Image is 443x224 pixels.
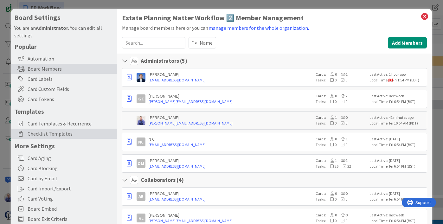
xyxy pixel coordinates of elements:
[137,94,145,103] div: GC
[36,25,68,31] b: Administrator
[149,120,312,126] a: [PERSON_NAME][EMAIL_ADDRESS][DOMAIN_NAME]
[337,142,347,147] span: 0
[14,14,114,22] h4: Board Settings
[337,218,347,223] span: 0
[149,99,312,105] a: [PERSON_NAME][EMAIL_ADDRESS][DOMAIN_NAME]
[316,218,366,224] div: Tasks:
[316,115,366,120] div: Cards:
[149,163,312,169] a: [EMAIL_ADDRESS][DOMAIN_NAME]
[369,136,425,142] div: Last Active: [DATE]
[316,93,366,99] div: Cards:
[149,77,312,83] a: [EMAIL_ADDRESS][DOMAIN_NAME]
[11,54,117,64] div: Automation
[137,116,145,125] img: JG
[369,72,425,77] div: Last Active: 1 hour ago
[337,121,347,125] span: 0
[200,39,213,47] span: Name
[28,175,114,182] span: Card by Email
[189,37,216,48] button: Name
[316,99,366,105] div: Tasks:
[369,77,425,83] div: Local Time: Fri 1:54 PM (EDT)
[149,72,312,77] div: [PERSON_NAME]
[337,93,348,98] span: 2
[316,163,366,169] div: Tasks:
[326,78,337,82] span: 0
[326,93,337,98] span: 0
[14,107,114,115] h5: Templates
[14,42,114,50] h5: Popular
[11,153,117,163] div: Card Aging
[337,213,348,217] span: 0
[11,74,117,84] div: Card Labels
[137,138,145,146] div: NC
[137,73,145,82] img: DP
[337,158,348,163] span: 1
[337,137,348,141] span: 1
[149,212,312,218] div: [PERSON_NAME]
[141,176,184,183] h4: Collaborators
[137,192,145,201] div: AE
[369,163,425,169] div: Local Time: Fri 6:54 PM (BST)
[28,95,114,103] span: Card Tokens
[326,191,337,196] span: 0
[149,158,312,163] div: [PERSON_NAME]
[149,136,312,142] div: N C
[326,137,337,141] span: 0
[326,142,337,147] span: 0
[338,164,351,169] span: 32
[28,215,114,223] span: Board Exit Criteria
[316,72,366,77] div: Cards:
[326,158,337,163] span: 1
[388,37,427,48] button: Add Members
[316,142,366,148] div: Tasks:
[149,93,312,99] div: [PERSON_NAME]
[13,1,29,9] span: Support
[326,121,337,125] span: 0
[28,120,114,127] span: Card Templates & Recurrence
[149,196,312,202] a: [EMAIL_ADDRESS][DOMAIN_NAME]
[122,14,427,22] h1: Estate Planning Matter Workflow 2️⃣ Member Management
[337,99,347,104] span: 0
[337,115,348,120] span: 0
[28,205,114,213] span: Board Embed
[11,163,117,173] div: Card Blocking
[180,57,187,64] span: ( 5 )
[369,120,425,126] div: Local Time: Fri 10:54 AM (PDT)
[369,212,425,218] div: Last Active: last week
[28,130,114,138] span: Checklist Templates
[149,142,312,148] a: [EMAIL_ADDRESS][DOMAIN_NAME]
[316,136,366,142] div: Cards:
[137,214,145,222] div: KL
[137,159,145,168] div: OM
[369,115,425,120] div: Last Active: 41 minutes ago
[11,64,117,74] div: Board Members
[122,24,427,32] div: Manage board members here or you can
[28,85,114,93] span: Card Custom Fields
[369,142,425,148] div: Local Time: Fri 6:54 PM (BST)
[14,24,114,39] div: You are an . You can edit all settings.
[316,212,366,218] div: Cards:
[316,158,366,163] div: Cards:
[337,197,347,202] span: 0
[388,79,393,82] img: ca.png
[11,183,117,194] div: Card Import/Export
[326,213,337,217] span: 0
[28,195,114,202] span: Card Voting
[326,164,338,169] span: 26
[149,191,312,196] div: [PERSON_NAME]
[369,196,425,202] div: Local Time: Fri 6:54 PM (BST)
[316,120,366,126] div: Tasks:
[369,93,425,99] div: Last Active: last week
[208,24,309,32] button: manage members for the whole organization.
[149,115,312,120] div: [PERSON_NAME]
[369,191,425,196] div: Last Active: [DATE]
[177,176,184,183] span: ( 4 )
[337,191,348,196] span: 0
[316,196,366,202] div: Tasks:
[326,197,337,202] span: 0
[122,37,185,48] input: Search...
[326,115,337,120] span: 1
[326,72,337,77] span: 0
[369,158,425,163] div: Last Active: [DATE]
[337,72,348,77] span: 1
